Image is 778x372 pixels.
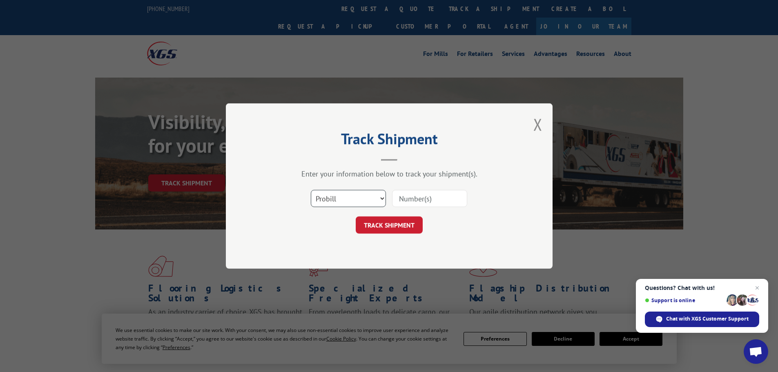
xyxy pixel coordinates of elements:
[356,216,423,234] button: TRACK SHIPMENT
[267,169,512,178] div: Enter your information below to track your shipment(s).
[645,297,724,303] span: Support is online
[744,339,768,364] div: Open chat
[533,114,542,135] button: Close modal
[645,285,759,291] span: Questions? Chat with us!
[645,312,759,327] div: Chat with XGS Customer Support
[392,190,467,207] input: Number(s)
[666,315,749,323] span: Chat with XGS Customer Support
[752,283,762,293] span: Close chat
[267,133,512,149] h2: Track Shipment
